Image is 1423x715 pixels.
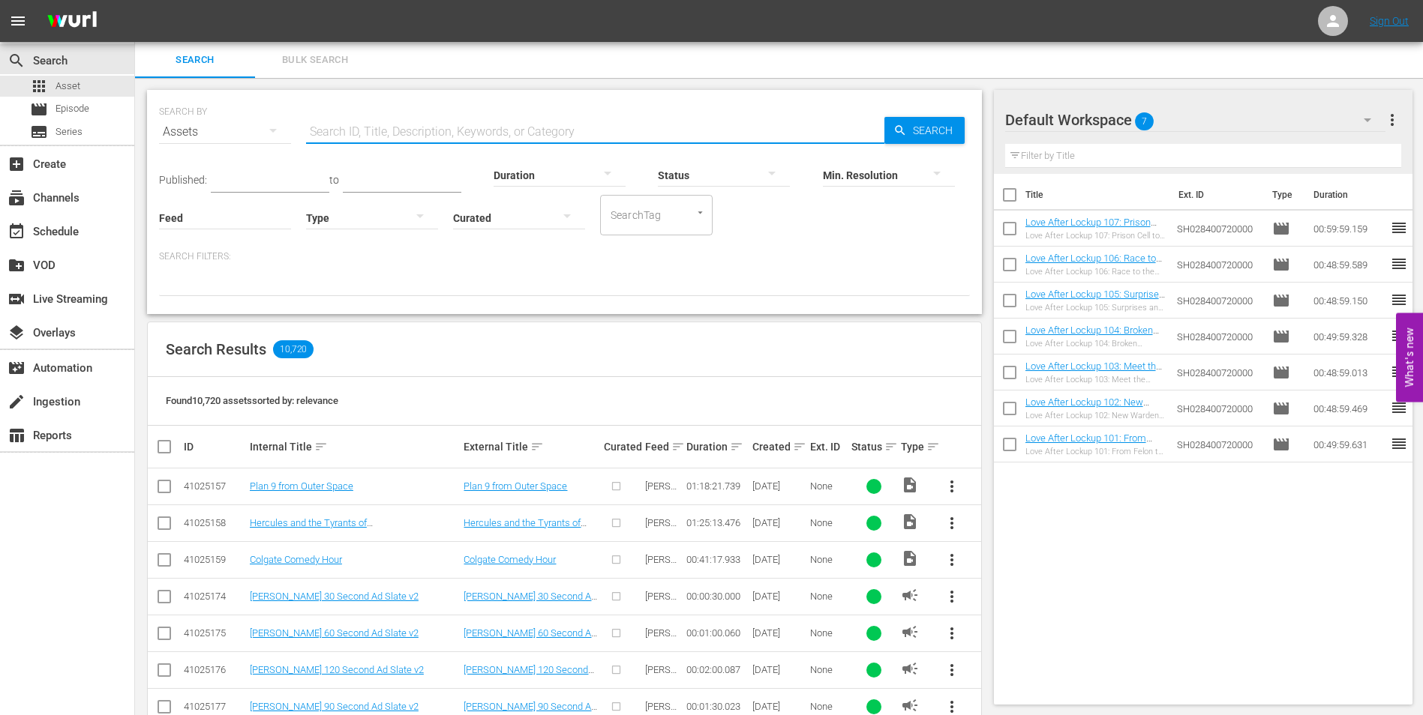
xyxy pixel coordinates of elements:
span: Bulk Search [264,52,366,69]
button: more_vert [1383,102,1401,138]
span: sort [671,440,685,453]
span: Automation [8,359,26,377]
span: Create [8,155,26,173]
span: Live Streaming [8,290,26,308]
a: [PERSON_NAME] 30 Second Ad Slate v2 [464,591,597,613]
a: Colgate Comedy Hour [250,554,342,565]
button: more_vert [934,615,970,651]
span: AD [901,586,919,604]
div: None [810,591,847,602]
a: [PERSON_NAME] 120 Second Ad Slate v2 [250,664,424,675]
span: Schedule [8,223,26,241]
div: 41025175 [184,627,245,639]
span: more_vert [943,514,961,532]
a: Love After Lockup 104: Broken Promises (Love After Lockup 104: Broken Promises (amc_networks_love... [1025,325,1160,381]
div: Default Workspace [1005,99,1386,141]
div: [DATE] [752,664,806,675]
span: menu [9,12,27,30]
span: Episode [1272,399,1290,417]
button: Open Feedback Widget [1396,313,1423,402]
span: Asset [30,77,48,95]
div: 00:01:00.060 [686,627,748,639]
a: Love After Lockup 103: Meet the Parents (Love After Lockup 103: Meet the Parents (amc_networks_lo... [1025,360,1162,417]
div: Love After Lockup 106: Race to the Altar [1025,267,1166,277]
button: more_vert [934,505,970,541]
span: sort [730,440,743,453]
span: more_vert [943,551,961,569]
span: Video [901,549,919,567]
span: Ingestion [8,393,26,411]
button: more_vert [934,579,970,615]
div: [DATE] [752,701,806,712]
span: Episode [1272,292,1290,310]
td: 00:49:59.328 [1307,319,1390,355]
span: [PERSON_NAME] AMC Demo v2 [645,591,677,647]
div: Love After Lockup 103: Meet the Parents [1025,375,1166,384]
span: more_vert [943,661,961,679]
div: Internal Title [250,438,460,456]
div: 41025158 [184,517,245,528]
span: Overlays [8,324,26,342]
div: None [810,480,847,492]
span: to [329,174,339,186]
span: AD [901,660,919,678]
td: SH028400720000 [1171,390,1266,426]
span: Video [901,513,919,531]
div: External Title [464,438,599,456]
th: Ext. ID [1169,174,1264,216]
div: Curated [604,441,641,453]
div: Ext. ID [810,441,847,453]
div: None [810,517,847,528]
div: 41025176 [184,664,245,675]
div: 41025177 [184,701,245,712]
button: more_vert [934,542,970,578]
a: Love After Lockup 102: New Warden in [GEOGRAPHIC_DATA] (Love After Lockup 102: New Warden in [GEO... [1025,396,1161,464]
th: Duration [1304,174,1394,216]
span: Episode [30,100,48,118]
span: reorder [1390,363,1408,381]
span: sort [926,440,940,453]
span: reorder [1390,327,1408,345]
div: None [810,554,847,565]
div: [DATE] [752,627,806,639]
span: reorder [1390,399,1408,417]
span: Search [907,117,965,144]
td: SH028400720000 [1171,426,1266,462]
span: Episode [1272,435,1290,453]
div: 01:18:21.739 [686,480,748,492]
span: Found 10,720 assets sorted by: relevance [166,395,338,406]
td: 00:48:59.013 [1307,355,1390,390]
a: Plan 9 from Outer Space [250,480,353,492]
div: Love After Lockup 107: Prison Cell to Wedding Bells [1025,231,1166,241]
div: Assets [159,111,291,153]
span: Search Results [166,340,266,358]
span: [PERSON_NAME] AMC Demo v2 [645,554,677,610]
span: Asset [56,79,80,94]
span: Search [8,52,26,70]
a: Sign Out [1370,15,1409,27]
span: sort [884,440,898,453]
td: 00:49:59.631 [1307,426,1390,462]
span: AD [901,623,919,641]
span: Episode [1272,220,1290,238]
div: Love After Lockup 101: From Felon to Fiance [1025,447,1166,456]
div: [DATE] [752,591,806,602]
div: 41025159 [184,554,245,565]
img: ans4CAIJ8jUAAAAAAAAAAAAAAAAAAAAAAAAgQb4GAAAAAAAAAAAAAAAAAAAAAAAAJMjXAAAAAAAAAAAAAAAAAAAAAAAAgAT5G... [36,4,108,39]
div: 41025174 [184,591,245,602]
div: [DATE] [752,480,806,492]
div: 00:41:17.933 [686,554,748,565]
div: [DATE] [752,517,806,528]
button: Open [693,205,707,220]
span: Published: [159,174,207,186]
span: reorder [1390,255,1408,273]
a: Love After Lockup 101: From Felon to Fiance (Love After Lockup 101: From Felon to Fiance (amc_net... [1025,432,1160,500]
div: None [810,701,847,712]
span: Channels [8,189,26,207]
span: 7 [1135,106,1154,137]
span: [PERSON_NAME] AMC Demo v2 [645,480,677,537]
span: reorder [1390,219,1408,237]
div: 00:00:30.000 [686,591,748,602]
td: SH028400720000 [1171,211,1266,247]
a: Love After Lockup 106: Race to the Altar (Love After Lockup 106: Race to the Altar (amc_networks_... [1025,253,1162,309]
